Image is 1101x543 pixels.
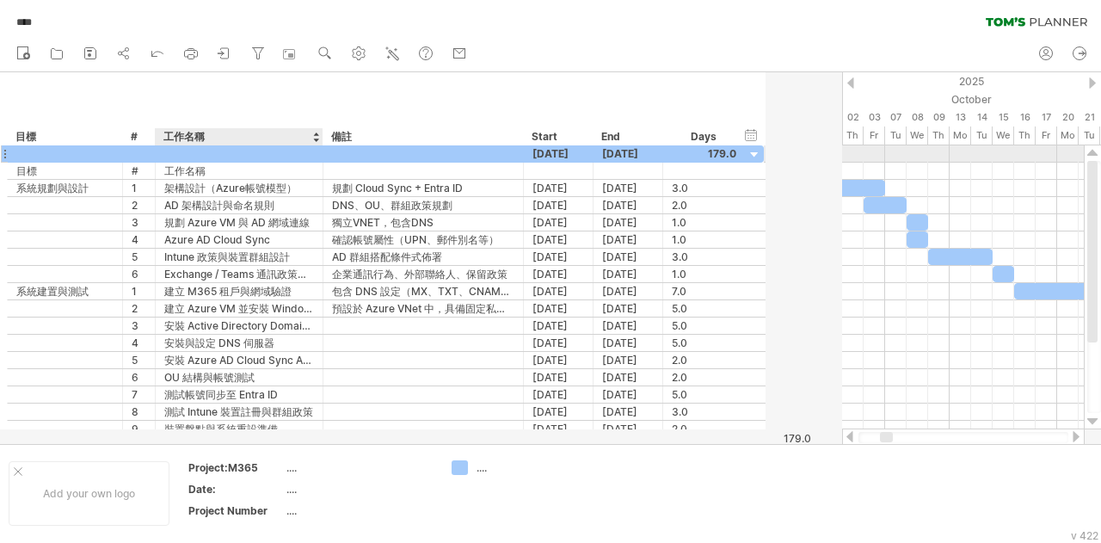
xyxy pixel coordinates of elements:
[132,421,146,437] div: 9
[16,180,114,196] div: 系統規劃與設計
[132,300,146,317] div: 2
[164,386,314,403] div: 測試帳號同步至 Entra ID
[950,108,971,126] div: Monday, 13 October 2025
[928,126,950,145] div: Thursday, 9 October 2025
[164,231,314,248] div: Azure AD Cloud Sync
[332,249,514,265] div: AD 群組搭配條件式佈署
[163,128,313,145] div: 工作名稱
[332,231,514,248] div: 確認帳號屬性（UPN、郵件別名等）
[672,180,736,196] div: 3.0
[164,335,314,351] div: 安裝與設定 DNS 伺服器
[132,283,146,299] div: 1
[532,128,583,145] div: Start
[524,214,594,231] div: [DATE]
[164,214,314,231] div: 規劃 Azure VM 與 AD 網域連線
[132,369,146,386] div: 6
[737,432,811,445] div: 179.0
[524,404,594,420] div: [DATE]
[601,128,653,145] div: End
[672,300,736,317] div: 5.0
[477,460,570,475] div: ....
[286,503,431,518] div: ....
[594,369,663,386] div: [DATE]
[332,197,514,213] div: DNS、OU、群組政策規劃
[524,283,594,299] div: [DATE]
[524,335,594,351] div: [DATE]
[672,318,736,334] div: 5.0
[332,283,514,299] div: 包含 DNS 設定（MX、TXT、CNAME）
[672,352,736,368] div: 2.0
[164,266,314,282] div: Exchange / Teams 通訊政策設計
[594,404,663,420] div: [DATE]
[1036,108,1057,126] div: Friday, 17 October 2025
[672,421,736,437] div: 2.0
[524,369,594,386] div: [DATE]
[332,266,514,282] div: 企業通訊行為、外部聯絡人、保留政策
[672,231,736,248] div: 1.0
[132,249,146,265] div: 5
[132,163,146,179] div: #
[132,214,146,231] div: 3
[971,108,993,126] div: Tuesday, 14 October 2025
[132,335,146,351] div: 4
[524,352,594,368] div: [DATE]
[164,318,314,334] div: 安裝 Active Directory Domain Services（AD DS）
[164,421,314,437] div: 裝置盤點與系統重設準備
[332,300,514,317] div: 預設於 Azure VNet 中，具備固定私有IP
[132,352,146,368] div: 5
[594,249,663,265] div: [DATE]
[672,283,736,299] div: 7.0
[131,128,145,145] div: #
[594,283,663,299] div: [DATE]
[672,214,736,231] div: 1.0
[594,145,663,162] div: [DATE]
[164,197,314,213] div: AD 架構設計與命名規則
[132,404,146,420] div: 8
[1036,126,1057,145] div: Friday, 17 October 2025
[672,404,736,420] div: 3.0
[594,386,663,403] div: [DATE]
[16,283,114,299] div: 系統建置與測試
[132,180,146,196] div: 1
[594,231,663,248] div: [DATE]
[132,266,146,282] div: 6
[907,108,928,126] div: Wednesday, 8 October 2025
[1057,108,1079,126] div: Monday, 20 October 2025
[864,126,885,145] div: Friday, 3 October 2025
[331,128,514,145] div: 備註
[524,180,594,196] div: [DATE]
[524,300,594,317] div: [DATE]
[16,163,114,179] div: 目標
[524,249,594,265] div: [DATE]
[164,180,314,196] div: 架構設計（Azure帳號模型）
[594,421,663,437] div: [DATE]
[1057,126,1079,145] div: Monday, 20 October 2025
[594,318,663,334] div: [DATE]
[672,249,736,265] div: 3.0
[662,128,744,145] div: Days
[672,369,736,386] div: 2.0
[993,126,1014,145] div: Wednesday, 15 October 2025
[885,108,907,126] div: Tuesday, 7 October 2025
[524,231,594,248] div: [DATE]
[188,460,283,475] div: Project:M365
[524,266,594,282] div: [DATE]
[286,482,431,497] div: ....
[332,214,514,231] div: 獨立VNET，包含DNS
[332,180,514,196] div: 規劃 Cloud Sync + Entra ID
[286,460,431,475] div: ....
[672,197,736,213] div: 2.0
[907,126,928,145] div: Wednesday, 8 October 2025
[594,300,663,317] div: [DATE]
[164,283,314,299] div: 建立 M365 租戶與網域驗證
[1014,108,1036,126] div: Thursday, 16 October 2025
[842,108,864,126] div: Thursday, 2 October 2025
[594,197,663,213] div: [DATE]
[842,126,864,145] div: Thursday, 2 October 2025
[1071,529,1098,542] div: v 422
[164,300,314,317] div: 建立 Azure VM 並安裝 Windows Server
[188,482,283,497] div: Date:
[524,386,594,403] div: [DATE]
[594,335,663,351] div: [DATE]
[971,126,993,145] div: Tuesday, 14 October 2025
